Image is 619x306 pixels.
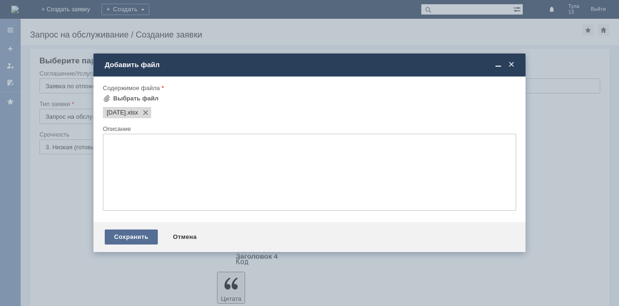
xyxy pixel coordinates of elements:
span: Закрыть [507,61,516,69]
div: Описание [103,126,514,132]
span: 01.09.2025.xlsx [126,109,138,116]
div: Содержимое файла [103,85,514,91]
div: Добавить файл [105,61,516,69]
span: Свернуть (Ctrl + M) [494,61,503,69]
div: Выбрать файл [113,95,159,102]
span: 01.09.2025.xlsx [107,109,126,116]
div: Здравствуйте , удалите отложенные чеки за [DATE] [4,4,137,19]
